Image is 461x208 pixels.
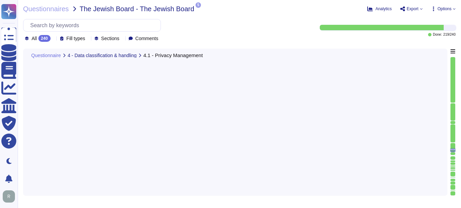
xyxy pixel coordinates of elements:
span: Questionnaires [23,5,69,12]
span: 4.1 - Privacy Management [143,53,203,58]
button: Analytics [367,6,392,12]
span: Sections [101,36,119,41]
span: Questionnaire [31,53,61,58]
div: 240 [38,35,51,42]
span: 4 - Data classification & handling [68,53,136,58]
span: Fill types [67,36,85,41]
span: Options [438,7,451,11]
span: 5 [196,2,201,8]
button: user [1,189,20,204]
img: user [3,190,15,203]
span: Analytics [375,7,392,11]
span: 219 / 240 [443,33,456,36]
span: Comments [135,36,159,41]
span: All [32,36,37,41]
span: The Jewish Board - The Jewish Board [80,5,195,12]
span: Done: [433,33,442,36]
span: Export [407,7,419,11]
input: Search by keywords [27,19,161,31]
